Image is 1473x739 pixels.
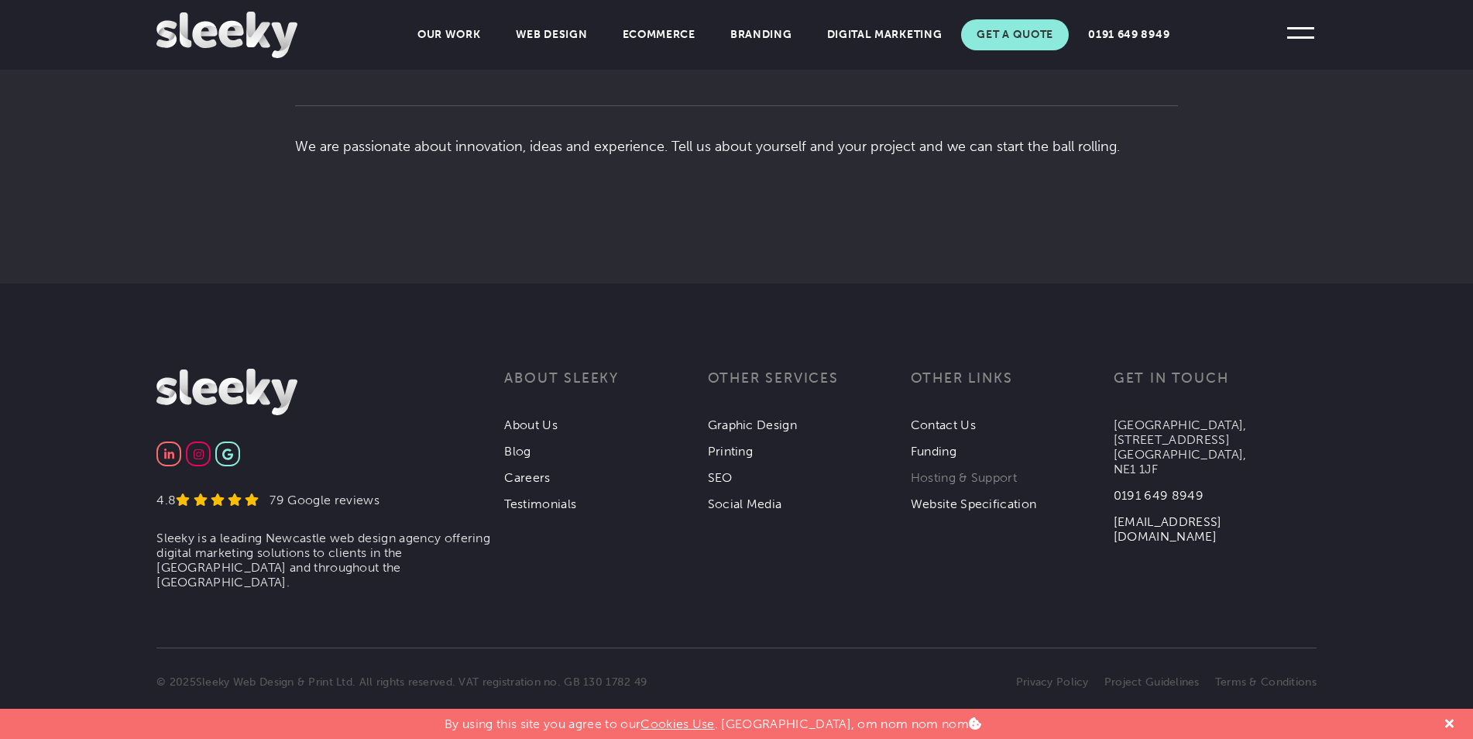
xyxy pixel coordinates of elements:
h3: Other links [911,369,1114,406]
a: SEO [708,470,733,485]
a: Branding [715,19,808,50]
p: We are passionate about innovation, ideas and experience. Tell us about yourself and your project... [295,105,1178,156]
a: Website Specification [911,497,1037,511]
div: 79 Google reviews [259,493,379,507]
img: Sleeky Web Design Newcastle [156,12,297,58]
h3: About Sleeky [504,369,707,406]
img: Linkedin [164,449,174,460]
img: Sleeky Web Design Newcastle [156,369,297,415]
a: Blog [504,444,530,459]
a: Printing [708,444,754,459]
a: Careers [504,470,550,485]
a: [EMAIL_ADDRESS][DOMAIN_NAME] [1114,514,1222,544]
a: Terms & Conditions [1215,675,1317,689]
a: Testimonials [504,497,576,511]
p: [GEOGRAPHIC_DATA], [STREET_ADDRESS] [GEOGRAPHIC_DATA], NE1 1JF [1114,418,1317,476]
a: 0191 649 8949 [1114,488,1203,503]
a: Graphic Design [708,418,797,432]
a: 4.8 79 Google reviews [156,493,379,507]
li: Sleeky is a leading Newcastle web design agency offering digital marketing solutions to clients i... [156,531,504,589]
a: Social Media [708,497,782,511]
p: By using this site you agree to our . [GEOGRAPHIC_DATA], om nom nom nom [445,709,981,731]
a: Our Work [402,19,496,50]
a: Ecommerce [607,19,711,50]
img: Google [222,449,233,460]
a: Funding [911,444,956,459]
a: 0191 649 8949 [1073,19,1185,50]
img: Instagram [194,449,204,460]
h3: Other services [708,369,911,406]
p: © 2025 . All rights reserved. VAT registration no. GB 130 1782 49 [156,675,736,689]
a: Digital Marketing [812,19,958,50]
a: About Us [504,418,558,432]
a: Privacy Policy [1016,675,1089,689]
a: Contact Us [911,418,976,432]
a: Get A Quote [961,19,1069,50]
h3: Get in touch [1114,369,1317,406]
a: Hosting & Support [911,470,1017,485]
a: Web Design [500,19,603,50]
a: Cookies Use [640,717,715,731]
a: Project Guidelines [1104,675,1200,689]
